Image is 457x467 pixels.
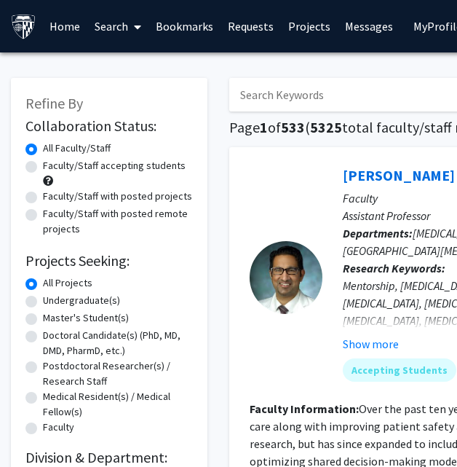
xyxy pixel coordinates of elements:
[343,166,455,184] a: [PERSON_NAME]
[43,206,193,237] label: Faculty/Staff with posted remote projects
[11,14,36,39] img: Johns Hopkins University Logo
[338,1,400,52] a: Messages
[25,252,193,270] h2: Projects Seeking:
[148,1,220,52] a: Bookmarks
[343,335,399,353] button: Show more
[42,1,87,52] a: Home
[25,94,83,112] span: Refine By
[310,118,342,136] span: 5325
[25,117,193,135] h2: Collaboration Status:
[43,189,192,204] label: Faculty/Staff with posted projects
[250,401,359,416] b: Faculty Information:
[11,401,62,456] iframe: Chat
[260,118,268,136] span: 1
[220,1,281,52] a: Requests
[43,293,120,308] label: Undergraduate(s)
[43,141,111,156] label: All Faculty/Staff
[43,328,193,358] label: Doctoral Candidate(s) (PhD, MD, DMD, PharmD, etc.)
[343,226,413,240] b: Departments:
[343,261,445,275] b: Research Keywords:
[281,118,305,136] span: 533
[343,358,456,382] mat-chip: Accepting Students
[25,449,193,466] h2: Division & Department:
[87,1,148,52] a: Search
[43,310,129,326] label: Master's Student(s)
[43,389,193,420] label: Medical Resident(s) / Medical Fellow(s)
[281,1,338,52] a: Projects
[43,158,186,173] label: Faculty/Staff accepting students
[43,358,193,389] label: Postdoctoral Researcher(s) / Research Staff
[43,275,92,291] label: All Projects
